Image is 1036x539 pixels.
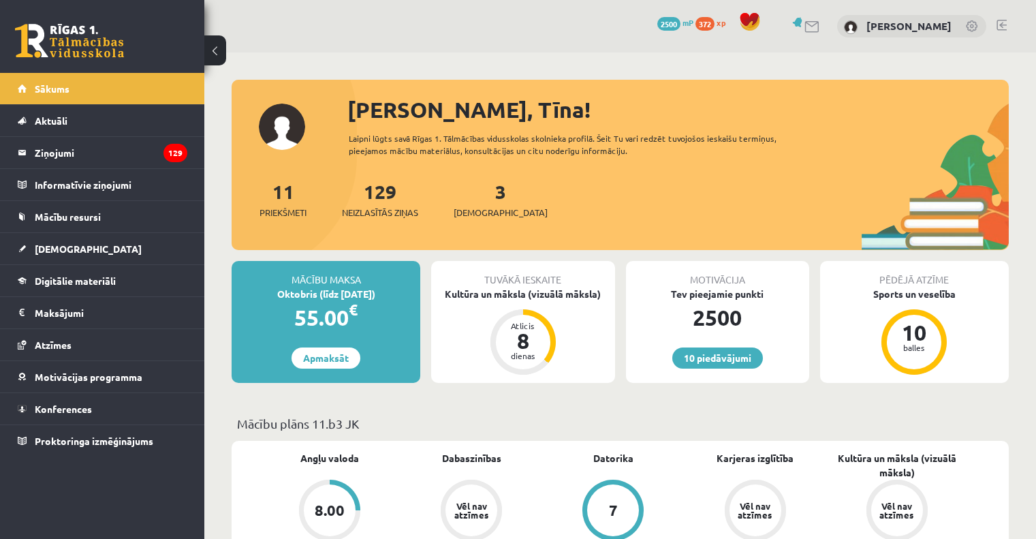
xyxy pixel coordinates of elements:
a: [PERSON_NAME] [866,19,952,33]
a: Angļu valoda [300,451,359,465]
a: Digitālie materiāli [18,265,187,296]
legend: Ziņojumi [35,137,187,168]
div: Tev pieejamie punkti [626,287,809,301]
span: Mācību resursi [35,211,101,223]
a: 2500 mP [657,17,693,28]
span: Priekšmeti [260,206,307,219]
div: [PERSON_NAME], Tīna! [347,93,1009,126]
a: Kultūra un māksla (vizuālā māksla) Atlicis 8 dienas [431,287,614,377]
a: 3[DEMOGRAPHIC_DATA] [454,179,548,219]
span: mP [682,17,693,28]
div: Sports un veselība [820,287,1009,301]
span: Aktuāli [35,114,67,127]
a: Sports un veselība 10 balles [820,287,1009,377]
a: Atzīmes [18,329,187,360]
a: Rīgas 1. Tālmācības vidusskola [15,24,124,58]
div: 10 [894,322,935,343]
span: 2500 [657,17,680,31]
p: Mācību plāns 11.b3 JK [237,414,1003,433]
span: Proktoringa izmēģinājums [35,435,153,447]
a: Sākums [18,73,187,104]
span: Digitālie materiāli [35,275,116,287]
a: [DEMOGRAPHIC_DATA] [18,233,187,264]
a: 11Priekšmeti [260,179,307,219]
div: 2500 [626,301,809,334]
legend: Maksājumi [35,297,187,328]
a: 10 piedāvājumi [672,348,763,369]
a: 372 xp [695,17,732,28]
i: 129 [163,144,187,162]
a: Informatīvie ziņojumi [18,169,187,200]
a: 129Neizlasītās ziņas [342,179,418,219]
a: Karjeras izglītība [717,451,794,465]
div: Motivācija [626,261,809,287]
a: Datorika [593,451,633,465]
a: Aktuāli [18,105,187,136]
span: [DEMOGRAPHIC_DATA] [35,243,142,255]
a: Konferences [18,393,187,425]
div: dienas [503,352,544,360]
a: Mācību resursi [18,201,187,232]
a: Motivācijas programma [18,361,187,392]
a: Apmaksāt [292,348,360,369]
span: € [349,300,358,320]
a: Dabaszinības [442,451,501,465]
a: Ziņojumi129 [18,137,187,168]
div: Oktobris (līdz [DATE]) [232,287,420,301]
span: Motivācijas programma [35,371,142,383]
div: Mācību maksa [232,261,420,287]
img: Tīna Treija [844,20,858,34]
span: Neizlasītās ziņas [342,206,418,219]
div: 55.00 [232,301,420,334]
span: 372 [695,17,715,31]
div: 7 [609,503,618,518]
div: Pēdējā atzīme [820,261,1009,287]
div: balles [894,343,935,352]
a: Proktoringa izmēģinājums [18,425,187,457]
span: Atzīmes [35,339,72,351]
div: Tuvākā ieskaite [431,261,614,287]
a: Kultūra un māksla (vizuālā māksla) [826,451,968,480]
div: Vēl nav atzīmes [878,502,916,519]
a: Maksājumi [18,297,187,328]
span: [DEMOGRAPHIC_DATA] [454,206,548,219]
div: Vēl nav atzīmes [452,502,490,519]
div: Laipni lūgts savā Rīgas 1. Tālmācības vidusskolas skolnieka profilā. Šeit Tu vari redzēt tuvojošo... [349,132,815,157]
span: Sākums [35,82,69,95]
div: 8.00 [315,503,345,518]
span: Konferences [35,403,92,415]
div: Vēl nav atzīmes [736,502,774,519]
div: 8 [503,330,544,352]
span: xp [717,17,725,28]
legend: Informatīvie ziņojumi [35,169,187,200]
div: Kultūra un māksla (vizuālā māksla) [431,287,614,301]
div: Atlicis [503,322,544,330]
